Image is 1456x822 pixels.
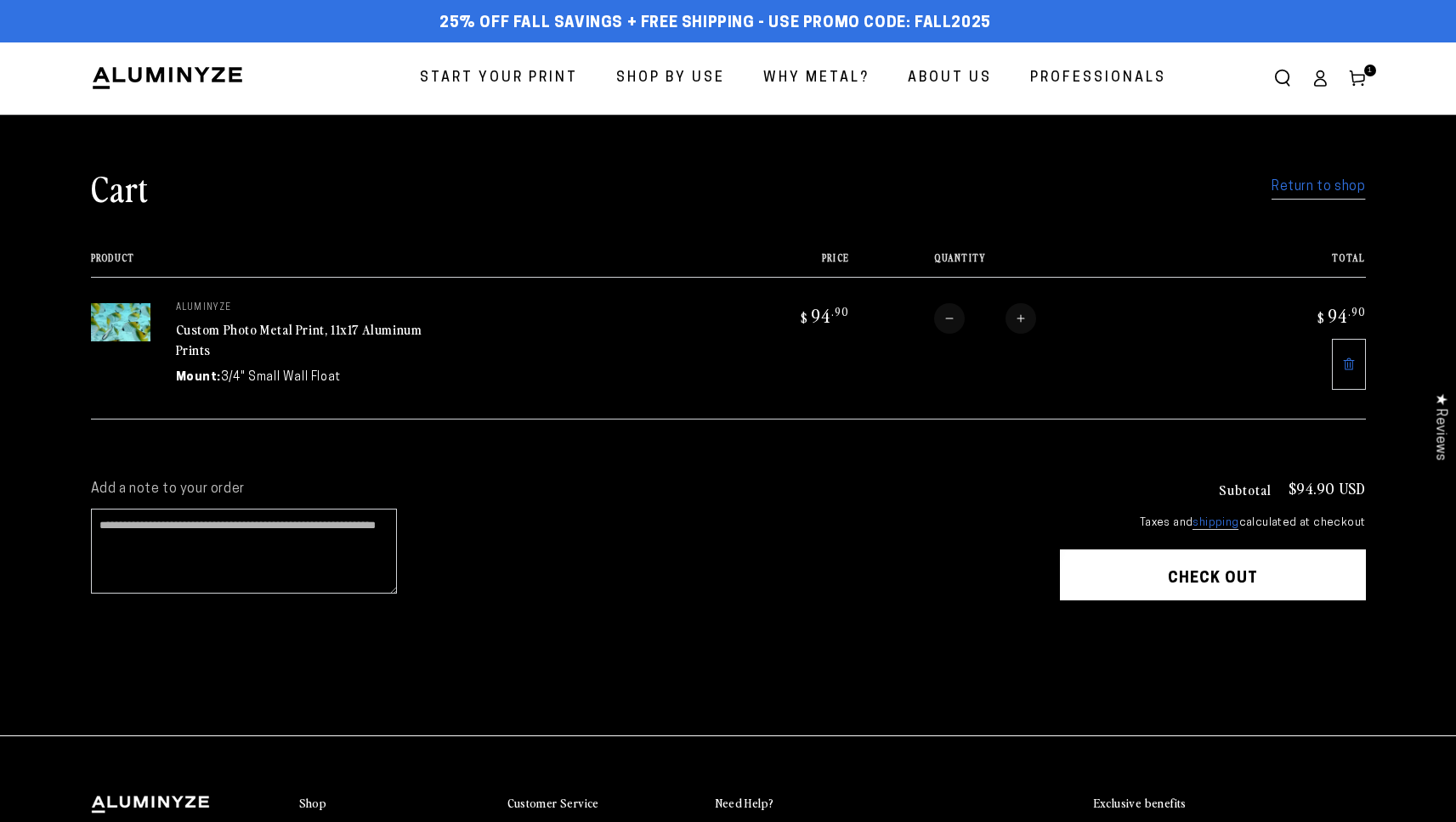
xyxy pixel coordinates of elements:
summary: Shop [299,796,490,812]
a: Return to shop [1272,175,1365,200]
a: Custom Photo Metal Print, 11x17 Aluminum Prints [176,319,422,360]
span: 1 [1368,65,1373,76]
a: shipping [1193,517,1238,530]
dt: Mount: [176,369,222,386]
span: Professionals [1030,66,1166,91]
dd: 3/4" Small Wall Float [221,369,341,386]
button: Check out [1060,549,1366,600]
h3: Subtotal [1219,482,1272,496]
th: Total [1215,252,1365,277]
span: About Us [908,66,992,91]
p: aluminyze [176,303,431,313]
a: About Us [895,56,1005,101]
input: Quantity for Custom Photo Metal Print, 11x17 Aluminum Prints [965,303,1006,334]
bdi: 94 [1315,303,1366,327]
a: Why Metal? [751,56,882,101]
a: Professionals [1017,56,1179,101]
span: Shop By Use [616,66,725,91]
h2: Exclusive benefits [1094,796,1187,811]
h1: Cart [91,166,149,210]
img: 11"x17" Rectangle White Matte Aluminyzed Photo [91,303,150,341]
h2: Customer Service [507,796,599,811]
div: Click to open Judge.me floating reviews tab [1424,380,1456,474]
img: Aluminyze [91,65,244,91]
summary: Need Help? [716,796,907,812]
span: $ [801,309,808,326]
th: Price [700,252,849,277]
bdi: 94 [798,303,849,327]
h2: Need Help? [716,796,774,811]
sup: .90 [831,304,849,318]
label: Add a note to your order [91,481,1026,498]
summary: Customer Service [507,796,699,812]
a: Start Your Print [407,56,591,101]
h2: Shop [299,796,327,811]
summary: Search our site [1264,59,1301,97]
a: Remove 11"x17" Rectangle White Matte Aluminyzed Photo [1332,339,1366,390]
small: Taxes and calculated at checkout [1060,515,1366,532]
span: 25% off FALL Savings + Free Shipping - Use Promo Code: FALL2025 [439,14,991,33]
sup: .90 [1348,304,1366,318]
span: $ [1317,309,1325,326]
span: Why Metal? [763,66,870,91]
p: $94.90 USD [1289,481,1366,496]
th: Product [91,252,700,277]
summary: Exclusive benefits [1094,796,1366,812]
iframe: PayPal-paypal [1060,633,1366,671]
a: Shop By Use [603,56,738,101]
th: Quantity [849,252,1215,277]
span: Start Your Print [420,66,578,91]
